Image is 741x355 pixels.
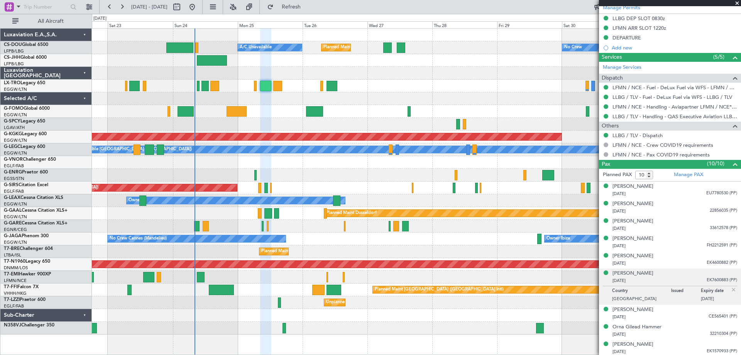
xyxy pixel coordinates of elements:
span: Refresh [275,4,308,10]
div: Mon 25 [238,21,303,28]
a: LFMN / NCE - Crew COVID19 requirements [612,142,713,148]
span: EU7780530 (PP) [706,190,737,197]
a: LFPB/LBG [4,48,24,54]
a: G-LEGCLegacy 600 [4,144,45,149]
button: All Aircraft [8,15,84,27]
div: Unplanned Maint [GEOGRAPHIC_DATA] ([GEOGRAPHIC_DATA]) [326,297,453,308]
div: [PERSON_NAME] [612,200,653,208]
a: G-ENRGPraetor 600 [4,170,48,175]
span: EK7600883 (PP) [707,277,737,284]
span: Services [602,53,622,62]
span: [DATE] [612,208,626,214]
span: [DATE] [612,226,626,231]
div: LFMN ARR SLOT 1220z [612,25,666,31]
div: Tue 26 [303,21,367,28]
span: [DATE] [612,260,626,266]
span: 22856035 (PP) [710,207,737,214]
div: Planned Maint [GEOGRAPHIC_DATA] ([GEOGRAPHIC_DATA]) [323,42,445,53]
span: G-JAGA [4,234,22,238]
a: CS-DOUGlobal 6500 [4,42,48,47]
span: EK1570933 (PP) [707,348,737,355]
span: G-VNOR [4,157,23,162]
a: EGGW/LTN [4,239,27,245]
span: 32210304 (PP) [710,331,737,337]
div: [PERSON_NAME] [612,341,653,348]
div: Add new [612,44,737,51]
a: G-GARECessna Citation XLS+ [4,221,68,226]
span: [DATE] [612,331,626,337]
span: G-GARE [4,221,22,226]
a: LLBG / TLV - Handling - QAS Executive Aviation LLBG / TLV [612,113,737,120]
div: Planned Maint Warsaw ([GEOGRAPHIC_DATA]) [261,246,354,257]
span: [DATE] [612,278,626,284]
a: LFMN/NCE [4,278,27,284]
div: A/C Unavailable [240,42,272,53]
span: Others [602,122,619,131]
a: LGAV/ATH [4,125,25,131]
div: DEPARTURE [612,34,641,41]
div: Sat 23 [108,21,173,28]
span: T7-FFI [4,285,17,289]
a: Manage PAX [674,171,703,179]
div: LLBG DEP SLOT 0830z [612,15,665,22]
span: T7-LZZI [4,297,20,302]
div: [PERSON_NAME] [612,183,653,190]
span: CS-JHH [4,55,20,60]
a: EGGW/LTN [4,214,27,220]
a: LTBA/ISL [4,252,21,258]
p: Issued [671,288,701,296]
span: LX-TRO [4,81,20,85]
a: G-SPCYLegacy 650 [4,119,45,124]
a: T7-EMIHawker 900XP [4,272,51,277]
div: No Crew [564,42,582,53]
span: G-LEAX [4,195,20,200]
span: CS-DOU [4,42,22,47]
a: G-LEAXCessna Citation XLS [4,195,63,200]
a: G-JAGAPhenom 300 [4,234,49,238]
span: (10/10) [707,160,724,168]
div: Sat 30 [562,21,627,28]
div: [PERSON_NAME] [612,235,653,243]
span: N358VJ [4,323,21,328]
div: Wed 27 [367,21,432,28]
a: EGGW/LTN [4,87,27,92]
p: Expiry date [701,288,731,296]
div: Owner Ibiza [546,233,570,245]
div: Sun 24 [173,21,238,28]
span: G-GAAL [4,208,22,213]
a: EGGW/LTN [4,150,27,156]
a: EGSS/STN [4,176,24,182]
span: [DATE] [612,191,626,197]
span: All Aircraft [20,19,81,24]
a: G-FOMOGlobal 6000 [4,106,50,111]
span: G-LEGC [4,144,20,149]
a: EGLF/FAB [4,189,24,194]
a: VHHH/HKG [4,290,27,296]
a: LFMN / NCE - Pax COVID19 requirements [612,151,710,158]
a: LX-TROLegacy 650 [4,81,45,85]
span: EK4600882 (PP) [707,260,737,266]
div: [PERSON_NAME] [612,252,653,260]
p: [GEOGRAPHIC_DATA] [612,296,671,304]
div: [PERSON_NAME] [612,306,653,314]
p: Country [612,288,671,296]
span: Dispatch [602,74,623,83]
a: LFMN / NCE - Handling - Aviapartner LFMN / NCE*****MY HANDLING**** [612,104,737,110]
span: T7-N1960 [4,259,25,264]
a: EGLF/FAB [4,303,24,309]
span: T7-BRE [4,246,20,251]
a: G-SIRSCitation Excel [4,183,48,187]
span: T7-EMI [4,272,19,277]
p: [DATE] [701,296,731,304]
div: Orna Gilead Hammer [612,323,661,331]
a: N358VJChallenger 350 [4,323,54,328]
a: LFPB/LBG [4,61,24,67]
a: EGNR/CEG [4,227,27,233]
a: Manage Permits [603,4,640,12]
a: T7-FFIFalcon 7X [4,285,39,289]
a: T7-N1960Legacy 650 [4,259,50,264]
span: G-KGKG [4,132,22,136]
a: Manage Services [603,64,641,71]
span: [DATE] [612,349,626,355]
span: CE565401 (PP) [709,313,737,320]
